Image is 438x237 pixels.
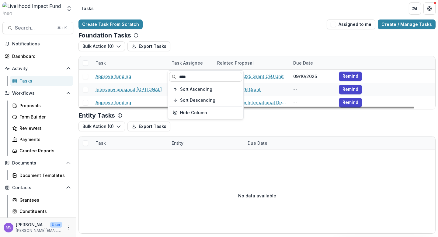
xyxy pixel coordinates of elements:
div: Task [92,136,168,150]
p: Foundation Tasks [78,32,131,39]
span: Activity [12,66,64,71]
a: Reviewers [10,123,73,133]
button: Export Tasks [127,41,170,51]
div: ⌘ + K [56,25,68,31]
span: Workflows [12,91,64,96]
div: Monica Swai [6,225,12,229]
p: Entity Tasks [78,112,115,119]
div: Due Date [244,140,271,146]
button: Search... [2,22,73,34]
div: Task [92,56,168,69]
div: Proposals [19,102,68,109]
div: Dashboard [12,53,68,59]
div: Task Assignee [168,56,214,69]
div: Entity [168,140,187,146]
div: Due Date [244,136,290,150]
button: Remind [339,72,362,81]
nav: breadcrumb [78,4,96,13]
div: Constituents [19,208,68,214]
a: Approve funding [96,99,131,106]
div: Related Proposal [214,60,257,66]
button: Sort Descending [169,95,242,105]
button: Open Activity [2,64,73,73]
a: Constituents [10,206,73,216]
a: IDinsight - 2025 Grant CEU Unit [217,73,284,80]
a: Dashboard [2,51,73,61]
span: Notifications [12,41,71,47]
button: Export Tasks [127,122,170,131]
div: Due Date [290,60,317,66]
button: Open Workflows [2,88,73,98]
a: Payments [10,134,73,144]
button: Partners [409,2,421,15]
div: Document Templates [19,172,68,179]
div: Tasks [81,5,94,12]
button: Get Help [423,2,436,15]
div: -- [290,96,335,109]
button: Open entity switcher [65,2,73,15]
div: Grantee Reports [19,147,68,154]
a: Document Templates [10,170,73,180]
button: Notifications [2,39,73,49]
div: Payments [19,136,68,143]
span: Sort Descending [180,98,215,103]
button: Hide Column [169,108,242,118]
div: Due Date [290,56,335,69]
p: [PERSON_NAME][EMAIL_ADDRESS][DOMAIN_NAME] [16,228,62,233]
div: Task Assignee [168,60,207,66]
button: Bulk Action (0) [78,41,125,51]
div: Form Builder [19,114,68,120]
a: Create Task From Scratch [78,19,143,29]
button: Remind [339,85,362,94]
span: Contacts [12,185,64,190]
a: Interview prospect [OPTIONAL] [96,86,162,93]
img: Livelihood Impact Fund logo [2,2,62,15]
span: Documents [12,161,64,166]
a: Proposals [10,101,73,111]
div: Task [92,60,109,66]
div: Related Proposal [214,56,290,69]
div: Entity [168,136,244,150]
button: Assigned to me [327,19,375,29]
button: Open Documents [2,158,73,168]
a: Tasks [10,76,73,86]
p: User [50,222,62,228]
button: Bulk Action (0) [78,122,125,131]
div: Tasks [19,78,68,84]
p: No data available [238,193,276,199]
div: Task [92,140,109,146]
span: Sort Ascending [180,87,212,92]
div: 09/10/2025 [290,70,335,83]
button: Remind [339,98,362,108]
a: Create / Manage Tasks [378,19,436,29]
a: Grantee Reports [10,146,73,156]
div: -- [290,83,335,96]
button: More [65,224,72,231]
p: [PERSON_NAME] [16,221,47,228]
button: Open Contacts [2,183,73,193]
button: Sort Ascending [169,84,242,94]
a: Approve funding [96,73,131,80]
span: Search... [15,25,54,31]
div: Grantees [19,197,68,203]
div: Reviewers [19,125,68,131]
a: Form Builder [10,112,73,122]
a: Grantees [10,195,73,205]
a: Strategies for International Development - 2025-28 Grant [217,99,286,106]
